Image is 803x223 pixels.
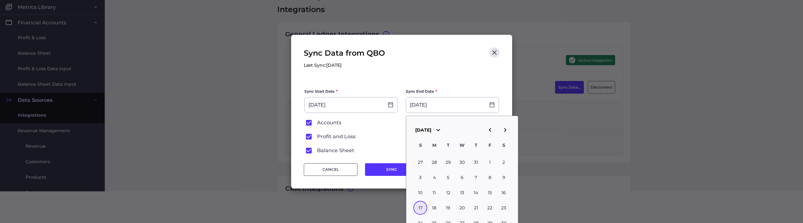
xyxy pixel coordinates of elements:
div: Choose Saturday, August 16th, 2025 [497,186,511,200]
div: Choose Thursday, August 14th, 2025 [469,186,483,200]
div: Choose Sunday, August 17th, 2025 [413,201,427,215]
div: Choose Sunday, August 10th, 2025 [413,186,427,200]
div: F [483,138,497,152]
div: Choose Wednesday, August 6th, 2025 [455,170,469,184]
div: Sync Data from QBO [304,47,385,69]
div: Choose Friday, August 22nd, 2025 [483,201,497,215]
div: Choose Friday, August 15th, 2025 [483,186,497,200]
div: Choose Friday, August 1st, 2025 [483,155,497,169]
span: Sync Start Date [304,88,335,95]
span: [DATE] [415,127,431,133]
span: Profit and Loss [317,133,356,140]
div: Choose Monday, August 4th, 2025 [427,170,441,184]
button: [DATE] [411,122,446,138]
div: Choose Tuesday, July 29th, 2025 [441,155,455,169]
p: Last Sync: [DATE] [304,61,385,69]
div: Choose Friday, August 8th, 2025 [483,170,497,184]
div: Choose Tuesday, August 5th, 2025 [441,170,455,184]
input: Select Date [406,97,485,113]
button: Close [489,47,500,58]
button: SYNC [365,163,419,176]
button: CANCEL [304,163,357,176]
div: Choose Thursday, July 31st, 2025 [469,155,483,169]
div: Choose Thursday, August 21st, 2025 [469,201,483,215]
div: W [455,138,469,152]
div: Choose Sunday, July 27th, 2025 [413,155,427,169]
div: Choose Saturday, August 23rd, 2025 [497,201,511,215]
div: Choose Tuesday, August 12th, 2025 [441,186,455,200]
input: Select Date [305,97,384,113]
div: Choose Monday, August 18th, 2025 [427,201,441,215]
div: Choose Saturday, August 9th, 2025 [497,170,511,184]
span: Accounts [317,119,341,127]
div: T [441,138,455,152]
div: M [427,138,441,152]
div: Choose Saturday, August 2nd, 2025 [497,155,511,169]
div: T [469,138,483,152]
div: Choose Tuesday, August 19th, 2025 [441,201,455,215]
div: Choose Wednesday, July 30th, 2025 [455,155,469,169]
span: Sync End Date [406,88,434,95]
div: S [497,138,511,152]
div: Choose Thursday, August 7th, 2025 [469,170,483,184]
div: Choose Wednesday, August 13th, 2025 [455,186,469,200]
div: Choose Sunday, August 3rd, 2025 [413,170,427,184]
div: S [413,138,427,152]
span: Balance Sheet [317,147,354,154]
div: Choose Wednesday, August 20th, 2025 [455,201,469,215]
div: Choose Monday, August 11th, 2025 [427,186,441,200]
div: Choose Monday, July 28th, 2025 [427,155,441,169]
